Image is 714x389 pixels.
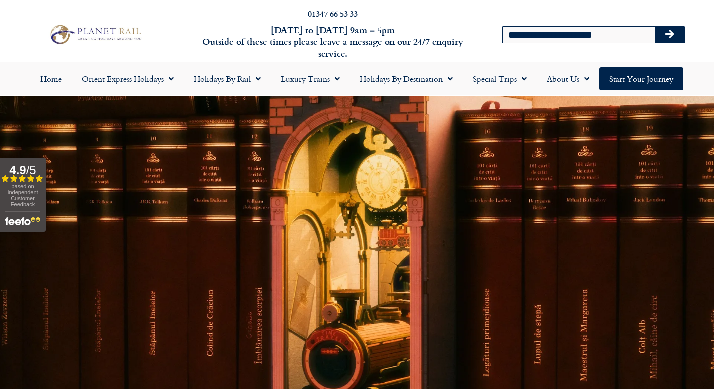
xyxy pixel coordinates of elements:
a: 01347 66 53 33 [308,8,358,19]
nav: Menu [5,67,709,90]
h6: [DATE] to [DATE] 9am – 5pm Outside of these times please leave a message on our 24/7 enquiry serv... [193,24,473,59]
a: Luxury Trains [271,67,350,90]
a: About Us [537,67,599,90]
a: Orient Express Holidays [72,67,184,90]
a: Start your Journey [599,67,683,90]
a: Home [30,67,72,90]
a: Special Trips [463,67,537,90]
button: Search [655,27,684,43]
a: Holidays by Rail [184,67,271,90]
img: Planet Rail Train Holidays Logo [46,23,144,47]
a: Holidays by Destination [350,67,463,90]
